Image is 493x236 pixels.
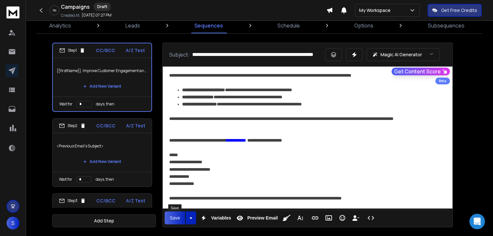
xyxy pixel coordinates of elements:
[191,18,227,33] a: Sequences
[210,215,232,221] span: Variables
[61,3,90,11] h1: Campaigns
[6,217,19,230] button: S
[53,8,56,12] p: 0 %
[274,18,304,33] a: Schedule
[469,214,485,229] div: Open Intercom Messenger
[45,18,75,33] a: Analytics
[197,211,232,224] button: Variables
[78,155,126,168] button: Add New Variant
[59,177,72,182] p: Wait for
[277,22,300,29] p: Schedule
[309,211,321,224] button: Insert Link (Ctrl+K)
[59,123,86,129] div: Step 2
[165,211,185,224] button: Save
[350,211,362,224] button: Insert Unsubscribe Link
[246,215,279,221] span: Preview Email
[96,177,114,182] p: days, then
[96,102,114,107] p: days, then
[96,198,115,204] p: CC/BCC
[194,22,223,29] p: Sequences
[323,211,335,224] button: Insert Image (Ctrl+P)
[59,198,86,204] div: Step 3
[59,102,73,107] p: Wait for
[424,18,468,33] a: Subsequences
[294,211,306,224] button: More Text
[381,51,422,58] p: Magic AI Generator
[367,48,440,61] button: Magic AI Generator
[354,22,373,29] p: Options
[169,51,190,59] p: Subject:
[59,48,85,53] div: Step 1
[52,43,152,112] li: Step1CC/BCCA/Z Test{{firstName}}, Improve Customer Engagement and Revenue with AIAdd New VariantW...
[52,118,152,187] li: Step2CC/BCCA/Z Test<Previous Email's Subject>Add New VariantWait fordays, then
[57,62,147,80] p: {{firstName}}, Improve Customer Engagement and Revenue with AI
[359,7,393,14] p: My Workspace
[168,204,182,211] div: Save
[428,22,464,29] p: Subsequences
[365,211,377,224] button: Code View
[125,22,140,29] p: Leads
[61,13,80,18] p: Created At:
[126,123,145,129] p: A/Z Test
[96,47,115,54] p: CC/BCC
[435,78,450,84] div: Beta
[56,137,148,155] p: <Previous Email's Subject>
[126,47,145,54] p: A/Z Test
[428,4,482,17] button: Get Free Credits
[52,214,156,227] button: Add Step
[234,211,279,224] button: Preview Email
[392,68,450,75] button: Get Content Score
[96,123,115,129] p: CC/BCC
[126,198,145,204] p: A/Z Test
[78,80,126,93] button: Add New Variant
[49,22,71,29] p: Analytics
[6,6,19,18] img: logo
[336,211,348,224] button: Emoticons
[94,3,111,11] div: Draft
[82,13,112,18] p: [DATE] 07:27 PM
[122,18,144,33] a: Leads
[441,7,477,14] p: Get Free Credits
[350,18,377,33] a: Options
[280,211,293,224] button: Clean HTML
